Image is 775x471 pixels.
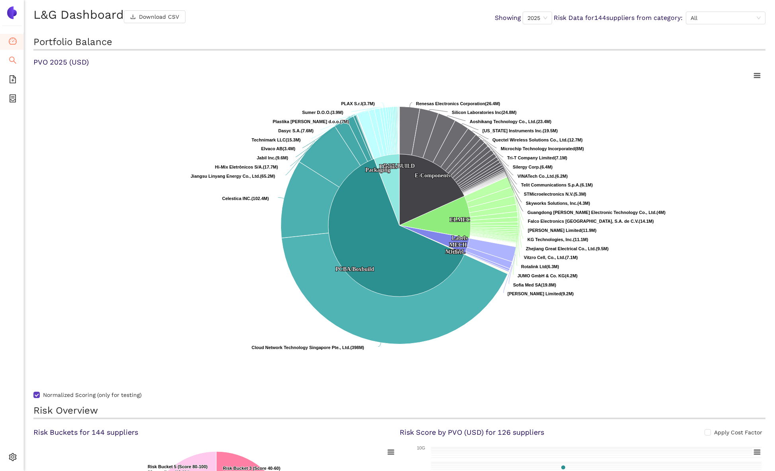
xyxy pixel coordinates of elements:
text: METAL [445,249,465,255]
text: (3.7M) [341,101,375,106]
text: Plastics [379,164,398,170]
tspan: [PERSON_NAME] Limited [528,228,581,233]
text: E-Components [415,173,451,179]
text: (102.4M) [222,196,269,201]
text: (3.4M) [261,146,295,151]
text: (12.7M) [492,137,583,142]
span: dashboard [9,34,17,50]
tspan: VINATech Co.,Ltd. [517,174,555,179]
text: (9.2M) [508,291,574,296]
text: (14.1M) [528,219,654,224]
text: (9.6M) [257,155,288,160]
span: file-add [9,73,17,88]
text: Packaging [365,167,390,173]
img: Logo [6,6,18,19]
tspan: Aoshikang Technology Co., Ltd. [470,119,536,124]
text: (11.1M) [527,237,588,242]
text: (19.5M) [482,128,558,133]
tspan: Celestica INC. [222,196,251,201]
tspan: Jiangsu Linyang Energy Co., Ltd. [191,174,260,179]
tspan: Quectel Wireless Solutions Co., Ltd. [492,137,568,142]
tspan: STMicroelectronics N.V. [524,192,574,196]
text: (7M) [273,119,349,124]
tspan: Hi-Mix Eletrônicos S/A. [215,165,263,169]
span: Normalized Scoring (only for testing) [40,391,145,399]
div: Showing Risk Data for 144 suppliers from category: [495,12,765,24]
tspan: Risk Bucket 5 (Score 80-100) [148,464,208,469]
text: (4M) [527,210,666,215]
text: (23.4M) [470,119,551,124]
text: (7.1M) [524,255,578,260]
h2: Portfolio Balance [33,35,765,51]
text: (15.3M) [252,137,301,142]
text: (4.3M) [526,201,590,206]
text: 10G [417,445,425,450]
tspan: Zhejiang Great Electrical Co., Ltd. [526,246,596,251]
text: (9.5M) [526,246,609,251]
text: (4.2M) [517,273,578,278]
text: MECH [449,242,467,248]
text: (6.4M) [513,165,553,169]
span: All [691,12,761,24]
text: (7.6M) [278,128,314,133]
text: (65.2M) [191,174,275,179]
text: (19.8M) [513,283,556,287]
tspan: Cloud Network Technology Singapore Pte., Ltd. [252,345,350,350]
span: container [9,92,17,108]
text: (398M) [252,345,364,350]
text: (7.1M) [507,155,567,160]
text: (8M) [501,146,584,151]
span: Risk Score by PVO (USD) for 126 suppliers [400,427,544,437]
h1: L&G Dashboard [33,6,189,23]
span: Download CSV [139,12,179,21]
text: (6.1M) [521,183,593,187]
text: BOX BUILD [384,163,415,169]
tspan: [US_STATE] Instruments Inc. [482,128,543,133]
text: (5.3M) [524,192,586,196]
tspan: Plastika [PERSON_NAME] d.o.o. [273,119,340,124]
span: Risk Buckets for 144 suppliers [33,427,138,437]
text: Labels [452,235,468,241]
tspan: [PERSON_NAME] Limited [508,291,561,296]
text: (6.2M) [517,174,568,179]
tspan: Sofia Med SA [513,283,541,287]
tspan: KG Technologies, Inc. [527,237,573,242]
span: Apply Cost Factor [711,429,765,437]
text: PCBA/Boxbuild [336,266,374,272]
tspan: Guangdong [PERSON_NAME] Electronic Technology Co., Ltd. [527,210,656,215]
text: (17.7M) [215,165,278,169]
tspan: Sumer D.O.O. [302,110,331,115]
tspan: Falco Electronics [GEOGRAPHIC_DATA], S.A. de C.V. [528,219,639,224]
tspan: Skyworks Solutions, Inc. [526,201,578,206]
h2: Risk Overview [33,404,765,419]
tspan: Technimark LLC [252,137,285,142]
tspan: Renesas Electronics Corporation [416,101,485,106]
text: (6.3M) [521,264,559,269]
text: Other [448,249,463,255]
span: setting [9,450,17,466]
text: (11.9M) [528,228,597,233]
span: 2025 [527,12,547,24]
text: (24.8M) [452,110,517,115]
tspan: Rotalink Ltd [521,264,547,269]
tspan: Tri-T Company Limited [507,155,554,160]
span: download [130,14,136,20]
span: search [9,53,17,69]
tspan: Vitzro Cell, Co., Ltd. [524,255,565,260]
tspan: Jabil Inc. [257,155,275,160]
tspan: Telit Communications S.p.A. [521,183,580,187]
text: (3.9M) [302,110,344,115]
span: PVO 2025 (USD) [33,58,89,66]
tspan: Silicon Laboratories Inc [452,110,502,115]
button: downloadDownload CSV [124,10,185,23]
tspan: Microchip Technology Incorporated [501,146,575,151]
text: (26.4M) [416,101,500,106]
tspan: Risk Bucket 3 (Score 40-60) [223,466,281,471]
tspan: Dasyc S.A. [278,128,301,133]
text: ELMEC [450,217,470,223]
tspan: JUMO GmbH & Co. KG [517,273,565,278]
tspan: PLAX S.r.l [341,101,362,106]
tspan: Silergy Corp. [513,165,540,169]
tspan: Elvaco AB [261,146,283,151]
